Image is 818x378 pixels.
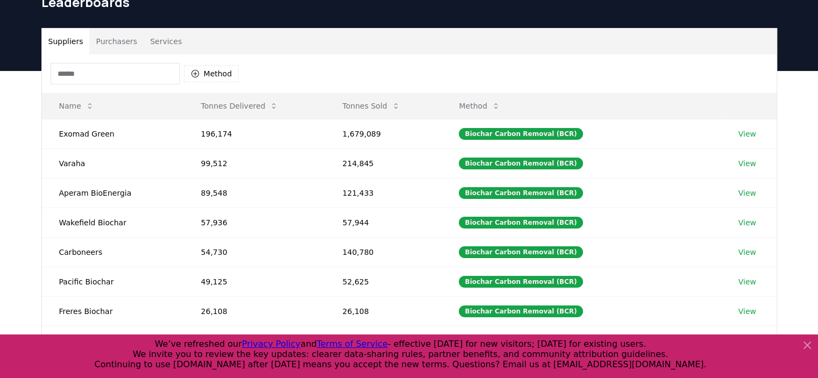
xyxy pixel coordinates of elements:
[184,65,239,82] button: Method
[738,276,756,287] a: View
[459,158,582,169] div: Biochar Carbon Removal (BCR)
[193,95,287,117] button: Tonnes Delivered
[325,178,442,208] td: 121,433
[738,158,756,169] a: View
[459,246,582,258] div: Biochar Carbon Removal (BCR)
[42,267,184,296] td: Pacific Biochar
[184,267,325,296] td: 49,125
[459,305,582,317] div: Biochar Carbon Removal (BCR)
[144,28,188,54] button: Services
[184,119,325,148] td: 196,174
[325,296,442,326] td: 26,108
[459,187,582,199] div: Biochar Carbon Removal (BCR)
[184,148,325,178] td: 99,512
[42,28,90,54] button: Suppliers
[42,326,184,355] td: Planboo
[738,188,756,198] a: View
[450,95,509,117] button: Method
[184,208,325,237] td: 57,936
[325,208,442,237] td: 57,944
[325,267,442,296] td: 52,625
[325,326,442,355] td: 34,437
[42,208,184,237] td: Wakefield Biochar
[42,148,184,178] td: Varaha
[334,95,409,117] button: Tonnes Sold
[42,119,184,148] td: Exomad Green
[325,119,442,148] td: 1,679,089
[184,178,325,208] td: 89,548
[184,237,325,267] td: 54,730
[738,306,756,317] a: View
[459,217,582,229] div: Biochar Carbon Removal (BCR)
[51,95,103,117] button: Name
[325,148,442,178] td: 214,845
[738,217,756,228] a: View
[738,129,756,139] a: View
[459,128,582,140] div: Biochar Carbon Removal (BCR)
[89,28,144,54] button: Purchasers
[459,276,582,288] div: Biochar Carbon Removal (BCR)
[184,296,325,326] td: 26,108
[184,326,325,355] td: 23,718
[738,247,756,258] a: View
[42,178,184,208] td: Aperam BioEnergia
[325,237,442,267] td: 140,780
[42,296,184,326] td: Freres Biochar
[42,237,184,267] td: Carboneers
